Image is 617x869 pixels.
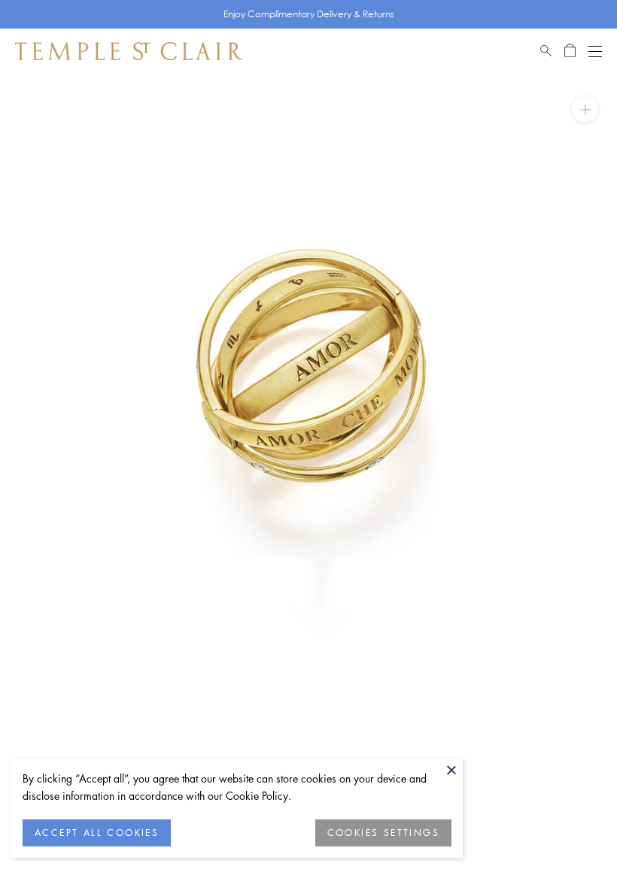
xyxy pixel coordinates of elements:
[15,42,242,60] img: Temple St. Clair
[588,42,602,60] button: Open navigation
[540,42,552,60] a: Search
[315,819,451,846] button: COOKIES SETTINGS
[23,74,617,668] img: 18K Astrid Ring
[23,819,171,846] button: ACCEPT ALL COOKIES
[23,770,451,804] div: By clicking “Accept all”, you agree that our website can store cookies on your device and disclos...
[564,42,576,60] a: Open Shopping Bag
[542,798,602,854] iframe: Gorgias live chat messenger
[223,7,394,22] p: Enjoy Complimentary Delivery & Returns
